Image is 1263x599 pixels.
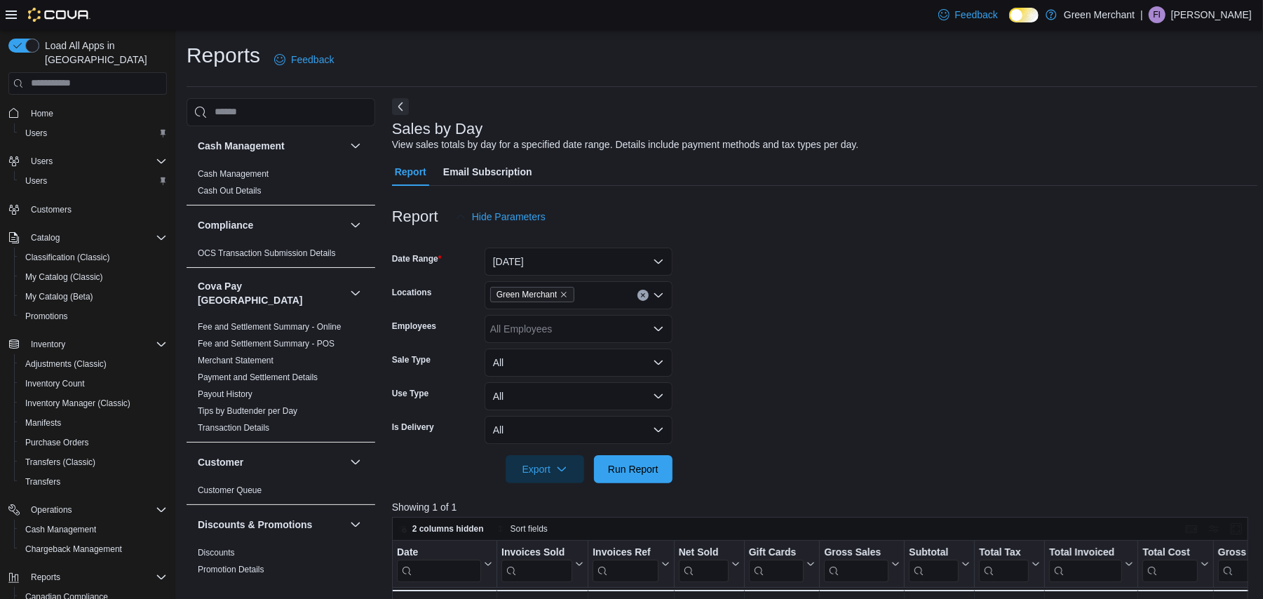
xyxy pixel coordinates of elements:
button: Chargeback Management [14,539,173,559]
a: Manifests [20,415,67,431]
span: Chargeback Management [25,544,122,555]
span: Discounts [198,547,235,558]
span: Inventory Count [20,375,167,392]
div: Gross Sales [824,546,889,559]
button: Inventory Manager (Classic) [14,393,173,413]
button: Inventory Count [14,374,173,393]
a: Fee and Settlement Summary - Online [198,322,342,332]
span: Adjustments (Classic) [20,356,167,372]
span: Users [31,156,53,167]
a: Fee and Settlement Summary - POS [198,339,335,349]
div: Invoices Ref [593,546,658,581]
a: Discounts [198,548,235,558]
label: Employees [392,321,436,332]
button: Sort fields [491,520,553,537]
button: My Catalog (Beta) [14,287,173,307]
button: Cova Pay [GEOGRAPHIC_DATA] [198,279,344,307]
button: Reports [25,569,66,586]
button: Classification (Classic) [14,248,173,267]
span: Transfers [20,473,167,490]
button: Total Cost [1142,546,1208,581]
h3: Discounts & Promotions [198,518,312,532]
span: Green Merchant [490,287,575,302]
a: Feedback [269,46,339,74]
button: Keyboard shortcuts [1183,520,1200,537]
button: Catalog [25,229,65,246]
button: Display options [1205,520,1222,537]
button: Adjustments (Classic) [14,354,173,374]
h3: Cash Management [198,139,285,153]
span: Payment and Settlement Details [198,372,318,383]
div: Customer [187,482,375,504]
button: Reports [3,567,173,587]
span: Fee and Settlement Summary - Online [198,321,342,332]
span: Run Report [608,462,658,476]
button: Invoices Ref [593,546,669,581]
div: Total Cost [1142,546,1197,559]
a: Cash Management [198,169,269,179]
button: Operations [25,502,78,518]
button: Customer [198,455,344,469]
a: Payment and Settlement Details [198,372,318,382]
button: Operations [3,500,173,520]
span: Chargeback Management [20,541,167,558]
div: Gross Sales [824,546,889,581]
span: Green Merchant [497,288,558,302]
label: Locations [392,287,432,298]
a: Users [20,125,53,142]
button: Inventory [25,336,71,353]
span: Cash Management [198,168,269,180]
span: Transfers (Classic) [25,457,95,468]
button: Hide Parameters [450,203,551,231]
a: Inventory Manager (Classic) [20,395,136,412]
div: Total Tax [979,546,1029,559]
div: Subtotal [909,546,959,559]
span: Users [20,125,167,142]
button: Clear input [637,290,649,301]
span: Purchase Orders [25,437,89,448]
a: Customer Queue [198,485,262,495]
span: Customers [25,201,167,218]
button: Open list of options [653,323,664,335]
button: Promotions [14,307,173,326]
a: Feedback [933,1,1004,29]
span: Manifests [25,417,61,429]
div: Cash Management [187,166,375,205]
span: Reports [31,572,60,583]
div: Date [397,546,481,559]
button: Compliance [198,218,344,232]
div: Date [397,546,481,581]
button: Users [14,171,173,191]
button: Compliance [347,217,364,234]
button: Purchase Orders [14,433,173,452]
a: Merchant Statement [198,356,273,365]
a: Payout History [198,389,252,399]
button: Cash Management [14,520,173,539]
span: Email Subscription [443,158,532,186]
span: Users [25,175,47,187]
span: Catalog [31,232,60,243]
span: Transfers [25,476,60,487]
h3: Customer [198,455,243,469]
button: Cash Management [198,139,344,153]
span: My Catalog (Classic) [25,271,103,283]
button: 2 columns hidden [393,520,489,537]
span: Classification (Classic) [20,249,167,266]
div: Total Invoiced [1049,546,1122,581]
span: My Catalog (Beta) [25,291,93,302]
div: Gift Cards [748,546,804,559]
span: Catalog [25,229,167,246]
a: Adjustments (Classic) [20,356,112,372]
span: Customers [31,204,72,215]
div: Subtotal [909,546,959,581]
span: Home [25,105,167,122]
a: My Catalog (Classic) [20,269,109,285]
a: Promotion Details [198,565,264,574]
a: Inventory Count [20,375,90,392]
h3: Report [392,208,438,225]
span: Report [395,158,426,186]
button: Open list of options [653,290,664,301]
div: Net Sold [678,546,728,559]
button: My Catalog (Classic) [14,267,173,287]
